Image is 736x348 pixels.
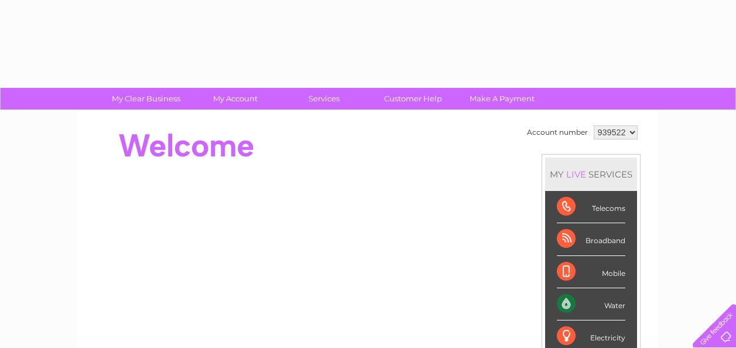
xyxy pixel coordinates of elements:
a: My Clear Business [98,88,194,110]
div: Water [557,288,625,320]
div: MY SERVICES [545,158,637,191]
a: My Account [187,88,283,110]
td: Account number [524,122,591,142]
a: Services [276,88,372,110]
div: Broadband [557,223,625,255]
div: Telecoms [557,191,625,223]
a: Make A Payment [454,88,550,110]
div: LIVE [564,169,588,180]
div: Mobile [557,256,625,288]
a: Customer Help [365,88,461,110]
